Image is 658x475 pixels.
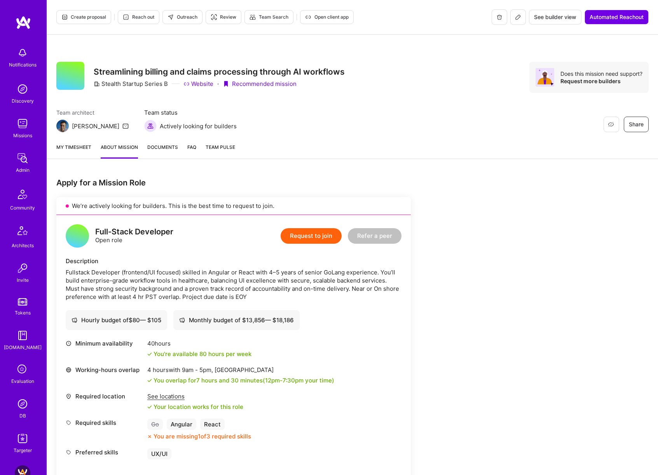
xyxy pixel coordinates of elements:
[72,316,161,324] div: Hourly budget of $ 80 — $ 105
[16,16,31,30] img: logo
[66,341,72,346] i: icon Clock
[179,317,185,323] i: icon Cash
[13,223,32,241] img: Architects
[147,405,152,409] i: icon Check
[147,350,251,358] div: You're available 80 hours per week
[56,178,411,188] div: Apply for a Mission Role
[15,150,30,166] img: admin teamwork
[66,419,143,427] div: Required skills
[147,143,178,151] span: Documents
[94,81,100,87] i: icon CompanyGray
[66,367,72,373] i: icon World
[15,431,30,446] img: Skill Targeter
[95,228,173,236] div: Full-Stack Developer
[154,432,251,440] div: You are missing 1 of 3 required skills
[180,366,215,374] span: 9am - 5pm ,
[206,144,235,150] span: Team Pulse
[608,121,614,127] i: icon EyeClosed
[15,328,30,343] img: guide book
[585,10,649,24] button: Automated Reachout
[66,420,72,426] i: icon Tag
[147,448,171,459] div: UX/UI
[624,117,649,132] button: Share
[4,343,42,351] div: [DOMAIN_NAME]
[66,339,143,348] div: Minimum availability
[66,257,401,265] div: Description
[154,376,334,384] div: You overlap for 7 hours and 30 minutes ( your time)
[144,120,157,132] img: Actively looking for builders
[123,14,154,21] span: Reach out
[17,276,29,284] div: Invite
[147,339,251,348] div: 40 hours
[66,393,72,399] i: icon Location
[10,204,35,212] div: Community
[147,403,243,411] div: Your location works for this role
[13,131,32,140] div: Missions
[16,166,30,174] div: Admin
[9,61,37,69] div: Notifications
[61,14,106,21] span: Create proposal
[244,10,293,24] button: Team Search
[12,241,34,250] div: Architects
[12,97,34,105] div: Discovery
[94,80,168,88] div: Stealth Startup Series B
[305,14,349,21] span: Open client app
[18,298,27,306] img: tokens
[101,143,138,159] a: About Mission
[206,143,235,159] a: Team Pulse
[72,122,119,130] div: [PERSON_NAME]
[15,81,30,97] img: discovery
[147,143,178,159] a: Documents
[206,10,241,24] button: Review
[56,143,91,159] a: My timesheet
[66,366,143,374] div: Working-hours overlap
[118,10,159,24] button: Reach out
[348,228,401,244] button: Refer a peer
[223,80,297,88] div: Recommended mission
[200,419,225,430] div: React
[94,67,345,77] h3: Streamlining billing and claims processing through AI workflows
[14,446,32,454] div: Targeter
[147,378,152,383] i: icon Check
[15,260,30,276] img: Invite
[265,377,304,384] span: 12pm - 7:30pm
[13,185,32,204] img: Community
[223,81,229,87] i: icon PurpleRibbon
[56,10,111,24] button: Create proposal
[250,14,288,21] span: Team Search
[167,419,196,430] div: Angular
[15,45,30,61] img: bell
[629,120,644,128] span: Share
[168,14,197,21] span: Outreach
[147,352,152,356] i: icon Check
[15,309,31,317] div: Tokens
[281,228,342,244] button: Request to join
[183,80,213,88] a: Website
[536,68,554,87] img: Avatar
[122,123,129,129] i: icon Mail
[66,268,401,301] div: Fullstack Developer (frontend/UI focused) skilled in Angular or React with 4–5 years of senior Go...
[560,70,642,77] div: Does this mission need support?
[529,10,581,24] button: See builder view
[72,317,77,323] i: icon Cash
[66,448,143,456] div: Preferred skills
[11,377,34,385] div: Evaluation
[61,14,68,20] i: icon Proposal
[217,80,219,88] div: ·
[179,316,294,324] div: Monthly budget of $ 13,856 — $ 18,186
[15,362,30,377] i: icon SelectionTeam
[56,197,411,215] div: We’re actively looking for builders. This is the best time to request to join.
[95,228,173,244] div: Open role
[19,412,26,420] div: DB
[300,10,354,24] button: Open client app
[560,77,642,85] div: Request more builders
[147,392,243,400] div: See locations
[211,14,217,20] i: icon Targeter
[15,116,30,131] img: teamwork
[590,13,644,21] span: Automated Reachout
[66,449,72,455] i: icon Tag
[160,122,237,130] span: Actively looking for builders
[534,13,576,21] span: See builder view
[56,120,69,132] img: Team Architect
[144,108,237,117] span: Team status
